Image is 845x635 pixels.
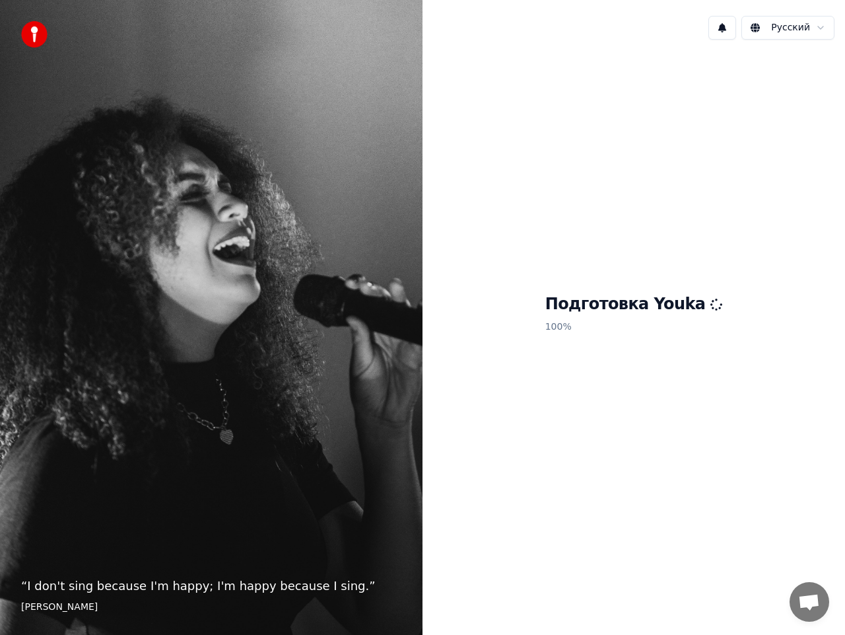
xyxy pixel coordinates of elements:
[21,577,401,595] p: “ I don't sing because I'm happy; I'm happy because I sing. ”
[545,294,723,315] h1: Подготовка Youka
[790,582,829,622] div: Open chat
[545,315,723,339] p: 100 %
[21,21,48,48] img: youka
[21,601,401,614] footer: [PERSON_NAME]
